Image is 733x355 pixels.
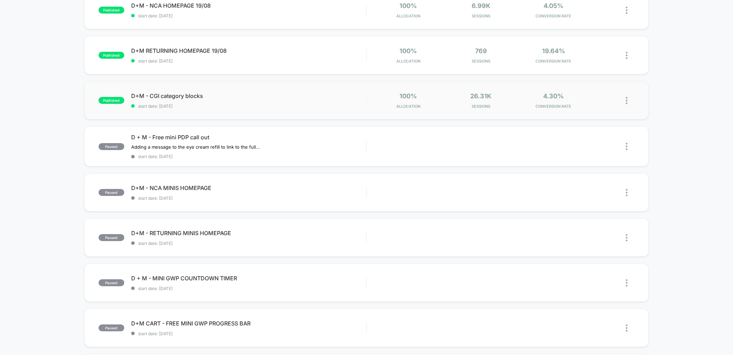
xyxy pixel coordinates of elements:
span: published [99,7,124,14]
span: published [99,97,124,104]
span: paused [99,234,124,241]
span: D+M CART - FREE MINI GWP PROGRESS BAR [131,320,366,327]
span: D + M - Free mini PDP call out [131,134,366,141]
span: paused [99,189,124,196]
span: start date: [DATE] [131,154,366,159]
span: paused [99,143,124,150]
span: 100% [399,92,417,100]
span: Allocation [396,104,420,109]
img: close [626,279,627,287]
span: start date: [DATE] [131,104,366,109]
img: close [626,324,627,332]
img: close [626,234,627,241]
span: D+M - RETURNING MINIS HOMEPAGE [131,230,366,237]
span: Allocation [396,59,420,64]
span: Sessions [446,104,515,109]
span: published [99,52,124,59]
span: 4.30% [544,92,564,100]
span: start date: [DATE] [131,196,366,201]
span: 19.64% [542,47,565,55]
span: D+M - NCA MINIS HOMEPAGE [131,184,366,191]
span: start date: [DATE] [131,331,366,336]
span: 100% [399,2,417,9]
span: Adding a message to the eye cream refill to link to the full size while its OOS [131,144,260,150]
span: D+M RETURNING HOMEPAGE 19/08 [131,47,366,54]
span: D+M - NCA HOMEPAGE 19/08 [131,2,366,9]
span: Sessions [446,14,515,18]
span: D + M - MINI GWP COUNTDOWN TIMER [131,275,366,282]
span: start date: [DATE] [131,241,366,246]
span: Allocation [396,14,420,18]
span: paused [99,279,124,286]
img: close [626,52,627,59]
span: start date: [DATE] [131,58,366,64]
span: CONVERSION RATE [519,59,588,64]
span: 100% [399,47,417,55]
span: 769 [475,47,487,55]
span: CONVERSION RATE [519,14,588,18]
span: 26.31k [470,92,491,100]
span: D+M - CGI category blocks [131,92,366,99]
span: start date: [DATE] [131,13,366,18]
img: close [626,189,627,196]
span: paused [99,324,124,331]
img: close [626,97,627,104]
img: close [626,7,627,14]
span: 6.99k [472,2,490,9]
span: Sessions [446,59,515,64]
span: CONVERSION RATE [519,104,588,109]
span: start date: [DATE] [131,286,366,291]
img: close [626,143,627,150]
span: 4.05% [544,2,564,9]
